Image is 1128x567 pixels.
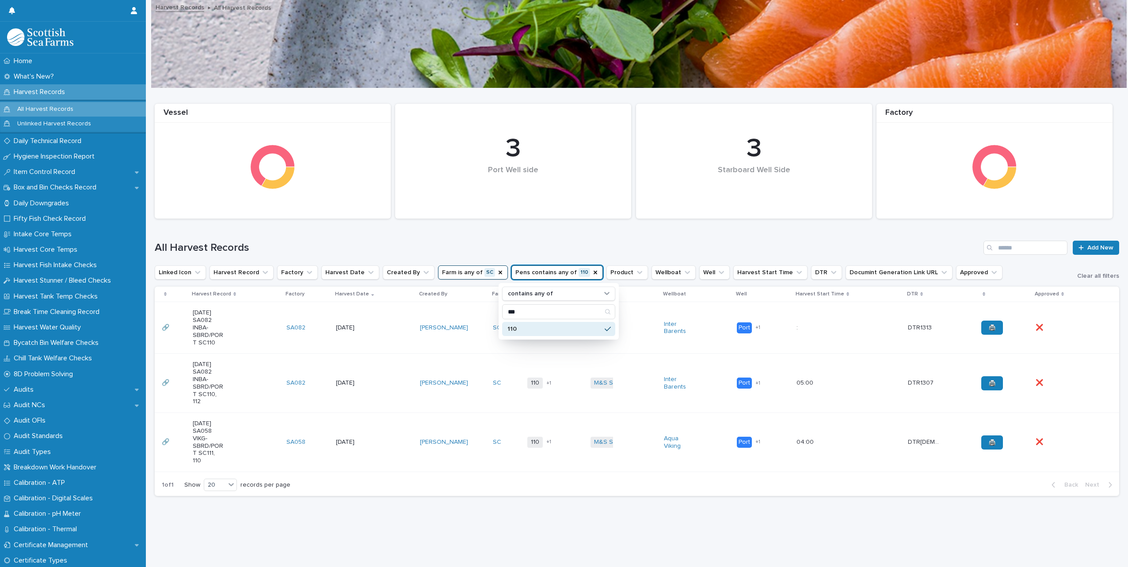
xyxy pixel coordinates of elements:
p: All Harvest Records [10,106,80,113]
p: Hygiene Inspection Report [10,152,102,161]
p: Audits [10,386,41,394]
p: Harvest Records [10,88,72,96]
button: Next [1082,481,1119,489]
p: Farm [492,289,505,299]
a: SC [493,324,501,332]
button: Well [699,265,730,280]
span: Back [1059,482,1078,488]
p: Harvest Record [192,289,231,299]
p: 8D Problem Solving [10,370,80,378]
div: 20 [204,480,225,490]
p: All Harvest Records [214,2,271,12]
div: Starboard Well Side [651,166,857,193]
img: mMrefqRFQpe26GRNOUkG [7,28,73,46]
p: DTR1307 [908,378,935,387]
div: Port [737,437,752,448]
h1: All Harvest Records [155,242,980,254]
p: Audit OFIs [10,416,53,425]
div: Search [502,304,615,319]
div: Port [737,378,752,389]
div: Port [737,322,752,333]
p: [DATE] SA082 INBA-SBRD/PORT SC110 [193,309,224,346]
p: Audit NCs [10,401,52,409]
button: Clear all filters [1070,273,1119,279]
p: Item Control Record [10,168,82,176]
span: 110 [527,437,543,448]
span: Clear all filters [1077,273,1119,279]
div: 3 [410,133,616,165]
div: Factory [876,108,1113,123]
div: Port Well side [410,166,616,193]
a: 🖨️ [981,435,1003,450]
button: Created By [383,265,434,280]
p: Calibration - ATP [10,479,72,487]
p: Harvest Stunner / Bleed Checks [10,276,118,285]
a: M&S Select [594,379,627,387]
a: [PERSON_NAME] [420,324,468,332]
div: Vessel [155,108,391,123]
p: Factory [286,289,305,299]
p: Audit Types [10,448,58,456]
a: M&S Select [594,438,627,446]
a: 🖨️ [981,321,1003,335]
button: Back [1044,481,1082,489]
button: Product [606,265,648,280]
a: Inter Barents [664,376,695,391]
span: 🖨️ [988,439,996,446]
span: + 1 [755,381,760,386]
span: + 1 [546,381,551,386]
p: ❌ [1036,378,1045,387]
p: contains any of [508,290,553,298]
span: + 1 [755,325,760,330]
a: 🖨️ [981,376,1003,390]
span: + 1 [546,439,551,445]
p: Certificate Management [10,541,95,549]
p: [DATE] [336,438,367,446]
button: Factory [277,265,318,280]
p: 05:00 [796,378,815,387]
p: Harvest Date [335,289,369,299]
input: Search [503,305,615,319]
p: What's New? [10,72,61,81]
a: [PERSON_NAME] [420,379,468,387]
span: + 1 [755,439,760,445]
p: DTR [907,289,918,299]
p: DTR1313 [908,322,934,332]
p: 110 [507,326,601,332]
p: : [796,322,800,332]
a: Add New [1073,241,1119,255]
button: Farm [438,265,508,280]
p: [DATE] [336,324,367,332]
button: DTR [811,265,842,280]
p: Calibration - Digital Scales [10,494,100,503]
button: Harvest Date [321,265,379,280]
p: Harvest Core Temps [10,246,84,254]
span: 110 [527,378,543,389]
p: Home [10,57,39,65]
a: Aqua Viking [664,435,695,450]
input: Search [983,241,1067,255]
a: SA082 [286,324,305,332]
tr: 🔗🔗 [DATE] SA058 VIKG-SBRD/PORT SC111, 110SA058 [DATE][PERSON_NAME] SC 110+1M&S Select Aqua Viking... [155,413,1119,472]
button: Harvest Record [210,265,274,280]
button: Documint Generation Link URL [846,265,953,280]
p: DTR[DEMOGRAPHIC_DATA] [908,437,941,446]
p: Harvest Tank Temp Checks [10,292,105,301]
button: Wellboat [652,265,696,280]
a: SC [493,379,501,387]
a: Inter Barents [664,321,695,336]
span: 🖨️ [988,325,996,331]
p: Fifty Fish Check Record [10,215,93,223]
button: Harvest Start Time [733,265,808,280]
button: Approved [956,265,1002,280]
p: Intake Core Temps [10,230,79,238]
span: Add New [1087,245,1113,251]
tr: 🔗🔗 [DATE] SA082 INBA-SBRD/PORT SC110, 112SA082 [DATE][PERSON_NAME] SC 110+1M&S Select Inter Baren... [155,354,1119,413]
p: Harvest Start Time [796,289,844,299]
p: Wellboat [663,289,686,299]
p: [DATE] SA082 INBA-SBRD/PORT SC110, 112 [193,361,224,405]
span: 🖨️ [988,380,996,386]
p: Harvest Fish Intake Checks [10,261,104,269]
button: Pens [511,265,603,280]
